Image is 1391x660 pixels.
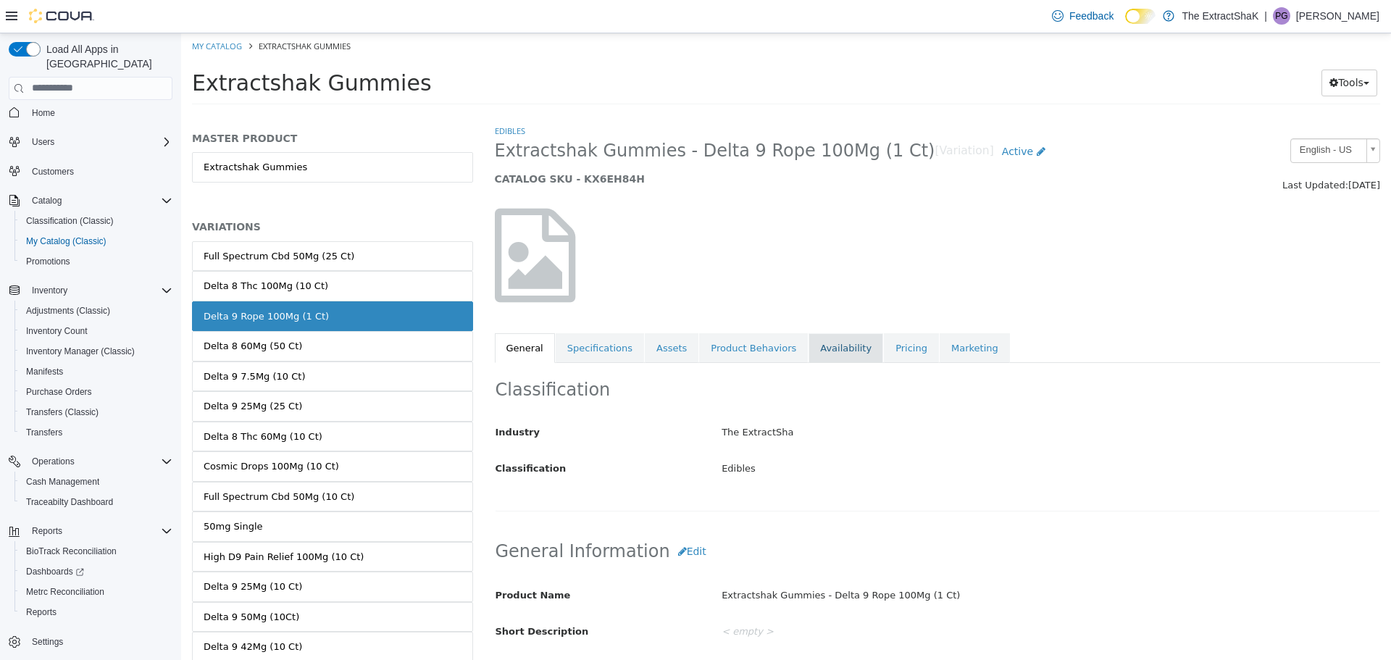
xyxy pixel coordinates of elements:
span: Operations [32,456,75,467]
span: Promotions [26,256,70,267]
span: Manifests [20,363,172,380]
span: Inventory Manager (Classic) [26,346,135,357]
span: Active [821,112,852,124]
a: Metrc Reconciliation [20,583,110,601]
span: Operations [26,453,172,470]
span: Home [26,104,172,122]
span: Inventory Count [26,325,88,337]
button: Home [3,102,178,123]
button: Traceabilty Dashboard [14,492,178,512]
span: Inventory Manager (Classic) [20,343,172,360]
button: Promotions [14,251,178,272]
div: Delta 9 25Mg (25 Ct) [22,366,121,380]
a: Product Behaviors [518,300,627,330]
button: Settings [3,631,178,652]
span: Settings [32,636,63,648]
span: Adjustments (Classic) [20,302,172,319]
div: High D9 Pain Relief 100Mg (10 Ct) [22,517,183,531]
button: Catalog [3,191,178,211]
span: Adjustments (Classic) [26,305,110,317]
span: Catalog [26,192,172,209]
a: Reports [20,603,62,621]
span: Dashboards [20,563,172,580]
button: Classification (Classic) [14,211,178,231]
button: Transfers [14,422,178,443]
span: Transfers (Classic) [26,406,99,418]
button: Catalog [26,192,67,209]
button: My Catalog (Classic) [14,231,178,251]
button: Purchase Orders [14,382,178,402]
span: Reports [26,522,172,540]
span: Classification [314,430,385,440]
span: Transfers [26,427,62,438]
span: Product Name [314,556,390,567]
span: Cash Management [20,473,172,490]
button: Tools [1140,36,1196,63]
a: Availability [627,300,702,330]
div: Delta 9 50Mg (10Ct) [22,577,118,591]
span: Customers [32,166,74,177]
button: Cash Management [14,472,178,492]
div: Extractshak Gummies - Delta 9 Rope 100Mg (1 Ct) [530,550,1209,575]
h2: General Information [314,505,1199,532]
button: Inventory [26,282,73,299]
span: My Catalog (Classic) [26,235,106,247]
a: Inventory Count [20,322,93,340]
span: Feedback [1069,9,1114,23]
span: Catalog [32,195,62,206]
span: Customers [26,162,172,180]
a: Extractshak Gummies [11,119,292,149]
span: [DATE] [1167,146,1199,157]
span: Settings [26,632,172,651]
button: Manifests [14,362,178,382]
span: Dark Mode [1125,24,1126,25]
span: Reports [20,603,172,621]
span: Purchase Orders [20,383,172,401]
div: Delta 9 42Mg (10 Ct) [22,606,121,621]
a: General [314,300,374,330]
a: Manifests [20,363,69,380]
a: Classification (Classic) [20,212,120,230]
span: Transfers (Classic) [20,404,172,421]
a: Promotions [20,253,76,270]
span: My Catalog (Classic) [20,233,172,250]
button: Operations [3,451,178,472]
span: Inventory Count [20,322,172,340]
span: Classification (Classic) [26,215,114,227]
span: Metrc Reconciliation [26,586,104,598]
a: Marketing [759,300,829,330]
button: Customers [3,161,178,182]
div: Full Spectrum Cbd 50Mg (10 Ct) [22,456,173,471]
a: Assets [464,300,517,330]
div: Delta 9 7.5Mg (10 Ct) [22,336,125,351]
span: Industry [314,393,359,404]
a: BioTrack Reconciliation [20,543,122,560]
div: Delta 8 Thc 100Mg (10 Ct) [22,246,147,260]
span: Metrc Reconciliation [20,583,172,601]
span: BioTrack Reconciliation [26,546,117,557]
a: Cash Management [20,473,105,490]
button: Edit [489,505,533,532]
span: Home [32,107,55,119]
a: Home [26,104,61,122]
button: Reports [26,522,68,540]
img: Cova [29,9,94,23]
span: Inventory [26,282,172,299]
div: Payten Griggs [1273,7,1290,25]
a: Traceabilty Dashboard [20,493,119,511]
a: Feedback [1046,1,1119,30]
button: BioTrack Reconciliation [14,541,178,561]
span: Purchase Orders [26,386,92,398]
a: Transfers (Classic) [20,404,104,421]
a: Transfers [20,424,68,441]
h5: MASTER PRODUCT [11,99,292,112]
button: Reports [3,521,178,541]
button: Inventory Manager (Classic) [14,341,178,362]
div: Delta 9 25Mg (10 Ct) [22,546,121,561]
span: Inventory [32,285,67,296]
button: Users [3,132,178,152]
a: Adjustments (Classic) [20,302,116,319]
div: < empty > [530,586,1209,611]
div: The ExtractSha [530,387,1209,412]
span: Cash Management [26,476,99,488]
